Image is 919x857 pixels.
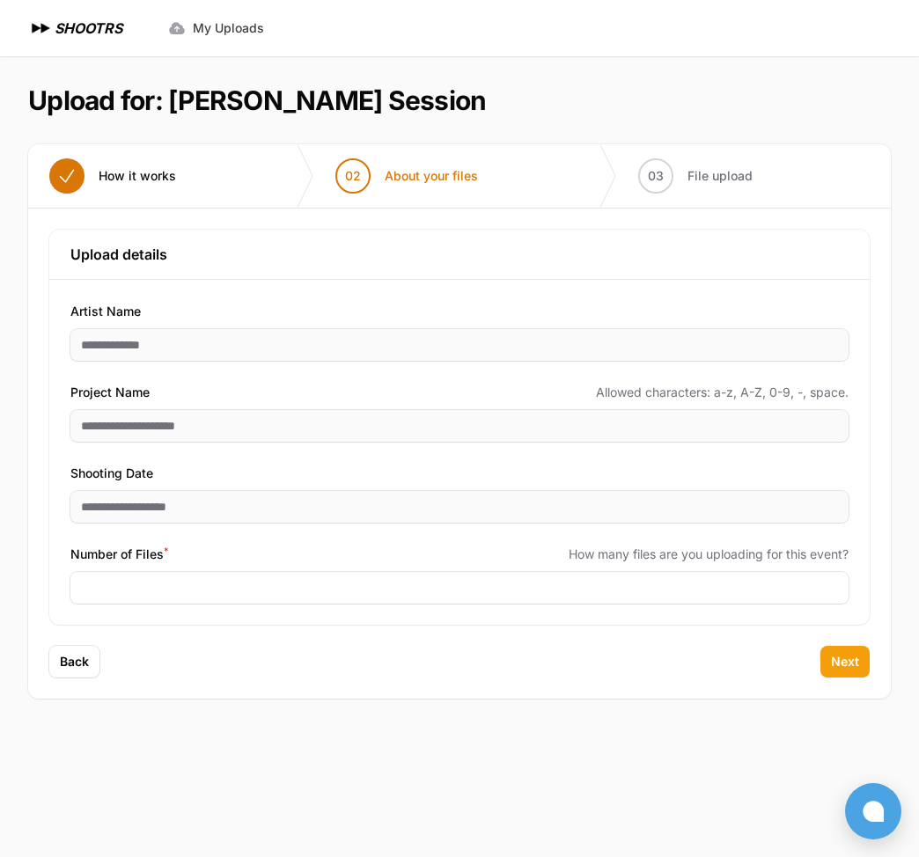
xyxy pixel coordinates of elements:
h3: Upload details [70,244,849,265]
span: About your files [385,167,478,185]
span: How it works [99,167,176,185]
span: My Uploads [193,19,264,37]
span: Back [60,653,89,670]
a: SHOOTRS SHOOTRS [28,18,122,39]
button: 02 About your files [314,144,499,208]
span: Project Name [70,382,150,403]
h1: SHOOTRS [55,18,122,39]
button: How it works [28,144,197,208]
img: SHOOTRS [28,18,55,39]
button: 03 File upload [617,144,774,208]
span: How many files are you uploading for this event? [569,546,849,563]
button: Next [820,646,870,678]
button: Back [49,646,99,678]
button: Open chat window [845,783,901,839]
a: My Uploads [158,12,275,44]
span: File upload [687,167,753,185]
span: 02 [345,167,361,185]
span: Artist Name [70,301,141,322]
h1: Upload for: [PERSON_NAME] Session [28,84,486,116]
span: Shooting Date [70,463,153,484]
span: Allowed characters: a-z, A-Z, 0-9, -, space. [596,384,849,401]
span: Next [831,653,859,670]
span: 03 [648,167,664,185]
span: Number of Files [70,544,168,565]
